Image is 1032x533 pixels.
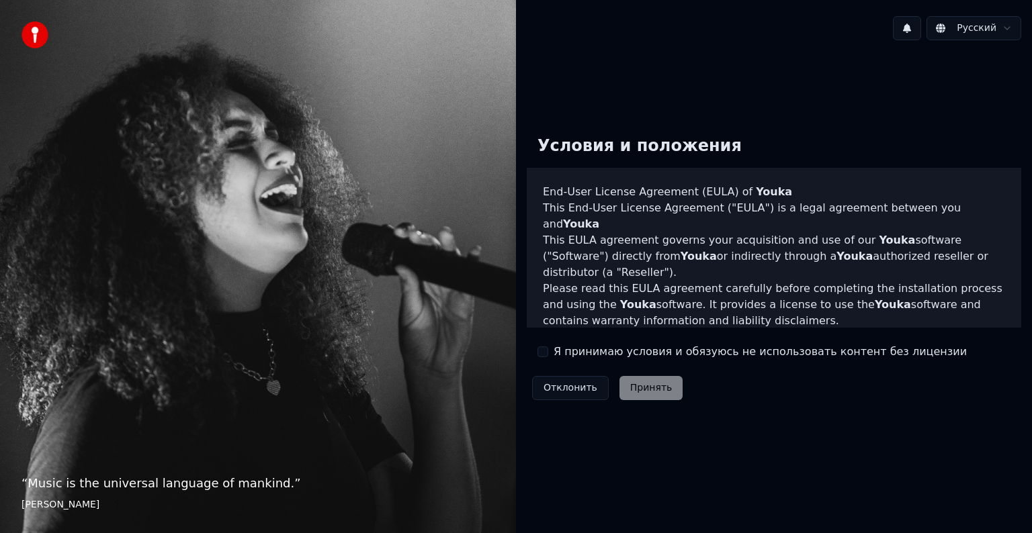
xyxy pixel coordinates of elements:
[681,250,717,262] span: Youka
[21,498,494,512] footer: [PERSON_NAME]
[21,474,494,493] p: “ Music is the universal language of mankind. ”
[875,298,911,311] span: Youka
[543,184,1005,200] h3: End-User License Agreement (EULA) of
[543,232,1005,281] p: This EULA agreement governs your acquisition and use of our software ("Software") directly from o...
[620,298,656,311] span: Youka
[543,281,1005,329] p: Please read this EULA agreement carefully before completing the installation process and using th...
[836,250,873,262] span: Youka
[532,376,609,400] button: Отклонить
[563,217,599,230] span: Youka
[879,234,915,246] span: Youka
[756,185,792,198] span: Youka
[554,344,967,360] label: Я принимаю условия и обязуюсь не использовать контент без лицензии
[21,21,48,48] img: youka
[543,200,1005,232] p: This End-User License Agreement ("EULA") is a legal agreement between you and
[527,125,752,168] div: Условия и положения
